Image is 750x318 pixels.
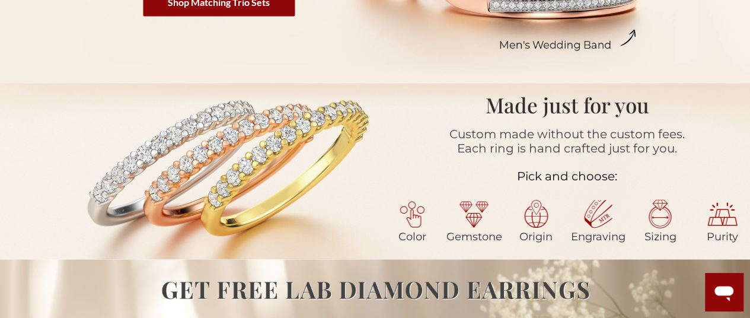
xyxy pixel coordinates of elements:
span: Sizing [644,230,676,243]
span: Pick and choose: [517,168,617,183]
span: Origin [519,230,553,243]
span: Gemstone [446,230,502,243]
span: Color [398,230,426,243]
h1: Made just for you [420,90,713,121]
span: Engraving [571,230,625,243]
span: Purity [706,230,738,243]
